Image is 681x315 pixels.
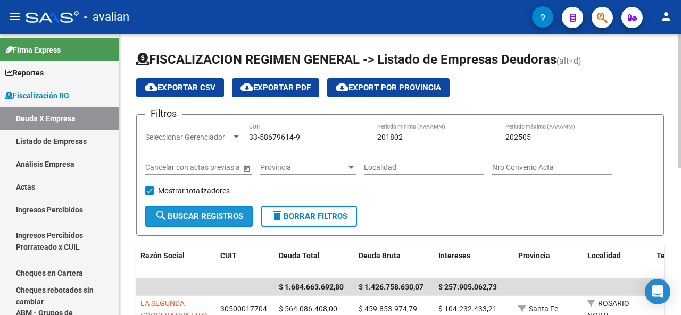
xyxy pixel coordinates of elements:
button: Exportar PDF [232,78,319,97]
span: FISCALIZACION REGIMEN GENERAL -> Listado de Empresas Deudoras [136,52,557,67]
button: Export por Provincia [327,78,450,97]
mat-icon: cloud_download [240,81,253,93]
span: $ 257.905.062,73 [438,283,497,291]
span: $ 1.684.663.692,80 [279,283,344,291]
datatable-header-cell: Deuda Bruta [354,244,434,279]
span: $ 459.853.974,79 [359,304,417,313]
mat-icon: delete [271,209,284,222]
span: Razón Social [140,251,185,260]
span: - avalian [84,5,129,29]
span: $ 1.426.758.630,07 [359,283,423,291]
span: Provincia [260,163,346,172]
span: Fiscalización RG [5,90,69,101]
mat-icon: person [660,10,672,23]
div: Open Intercom Messenger [645,279,670,304]
span: Provincia [518,251,550,260]
span: $ 104.232.433,21 [438,304,497,313]
datatable-header-cell: Intereses [434,244,514,279]
datatable-header-cell: Provincia [514,244,583,279]
span: CUIT [220,251,237,260]
span: 30500017704 [220,304,267,313]
span: $ 564.086.408,00 [279,304,337,313]
button: Exportar CSV [136,78,224,97]
span: Borrar Filtros [271,211,347,221]
span: Exportar PDF [240,83,311,92]
span: Santa Fe [529,304,558,313]
datatable-header-cell: Razón Social [136,244,216,279]
span: (alt+d) [557,56,582,66]
span: Deuda Bruta [359,251,401,260]
span: Mostrar totalizadores [158,184,230,197]
button: Buscar Registros [145,206,253,227]
datatable-header-cell: Deuda Total [275,244,354,279]
span: Export por Provincia [336,83,441,92]
span: Localidad [587,251,621,260]
span: Deuda Total [279,251,320,260]
button: Open calendar [241,163,252,174]
span: Reportes [5,67,44,79]
datatable-header-cell: Localidad [583,244,652,279]
mat-icon: menu [9,10,21,23]
span: Exportar CSV [145,83,215,92]
span: Intereses [438,251,470,260]
mat-icon: cloud_download [336,81,348,93]
span: Seleccionar Gerenciador [145,133,231,142]
h3: Filtros [145,106,182,121]
button: Borrar Filtros [261,206,357,227]
span: Buscar Registros [155,211,243,221]
mat-icon: cloud_download [145,81,157,93]
mat-icon: search [155,209,168,222]
datatable-header-cell: CUIT [216,244,275,279]
span: Firma Express [5,44,61,56]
